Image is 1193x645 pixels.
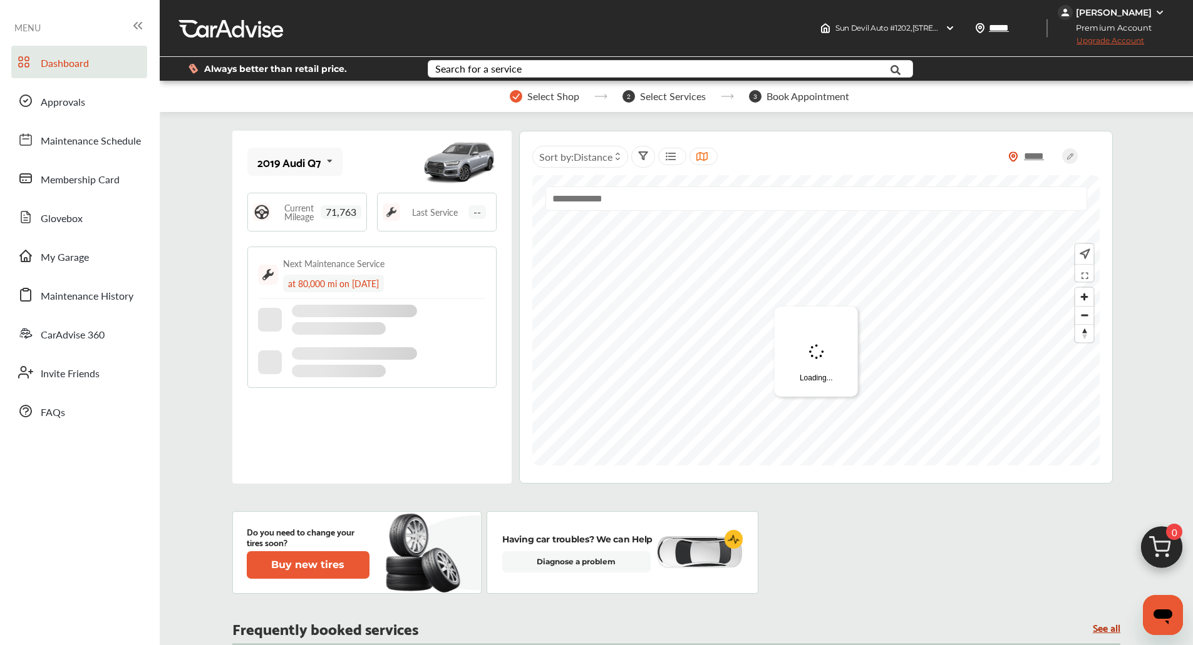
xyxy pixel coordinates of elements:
[1077,247,1090,261] img: recenter.ce011a49.svg
[41,366,100,382] span: Invite Friends
[945,23,955,33] img: header-down-arrow.9dd2ce7d.svg
[41,405,65,421] span: FAQs
[1143,595,1183,635] iframe: Button to launch messaging window
[502,532,653,546] p: Having car troubles? We can Help
[11,240,147,272] a: My Garage
[253,203,271,221] img: steering_logo
[412,208,458,216] span: Last Service
[721,94,734,99] img: stepper-arrow.e24c07c6.svg
[11,395,147,427] a: FAQs
[11,46,147,78] a: Dashboard
[594,94,607,99] img: stepper-arrow.e24c07c6.svg
[527,91,579,102] span: Select Shop
[258,265,278,285] img: maintenance_logo
[1166,524,1182,540] span: 0
[41,327,105,343] span: CarAdvise 360
[41,288,133,305] span: Maintenance History
[435,64,522,74] div: Search for a service
[502,551,651,572] a: Diagnose a problem
[622,90,635,103] span: 2
[247,551,372,579] a: Buy new tires
[1132,521,1192,581] img: cart_icon.3d0951e8.svg
[1093,622,1120,632] a: See all
[11,317,147,350] a: CarAdvise 360
[11,162,147,195] a: Membership Card
[1075,306,1093,324] button: Zoom out
[277,203,321,221] span: Current Mileage
[41,211,83,227] span: Glovebox
[11,84,147,117] a: Approvals
[283,257,385,270] div: Next Maintenance Service
[574,150,612,164] span: Distance
[283,275,384,292] div: at 80,000 mi on [DATE]
[1058,36,1144,51] span: Upgrade Account
[1075,324,1093,342] button: Reset bearing to north
[767,91,849,102] span: Book Appointment
[1058,5,1073,20] img: jVpblrzwTbfkPYzPPzSLxeg0AAAAASUVORK5CYII=
[41,133,141,150] span: Maintenance Schedule
[532,175,1100,465] canvas: Map
[820,23,830,33] img: header-home-logo.8d720a4f.svg
[1155,8,1165,18] img: WGsFRI8htEPBVLJbROoPRyZpYNWhNONpIPPETTm6eUC0GeLEiAAAAAElFTkSuQmCC
[14,23,41,33] span: MENU
[232,622,418,634] p: Frequently booked services
[11,278,147,311] a: Maintenance History
[1075,307,1093,324] span: Zoom out
[41,94,85,111] span: Approvals
[247,526,369,547] p: Do you need to change your tires soon?
[1075,288,1093,306] button: Zoom in
[975,23,985,33] img: location_vector.a44bc228.svg
[41,172,120,188] span: Membership Card
[655,536,743,569] img: diagnose-vehicle.c84bcb0a.svg
[189,63,198,74] img: dollor_label_vector.a70140d1.svg
[11,201,147,233] a: Glovebox
[247,551,369,579] button: Buy new tires
[539,150,612,164] span: Sort by :
[725,530,743,549] img: cardiogram-logo.18e20815.svg
[468,205,486,219] span: --
[1075,325,1093,342] span: Reset bearing to north
[510,90,522,103] img: stepper-checkmark.b5569197.svg
[1059,21,1161,34] span: Premium Account
[41,56,89,72] span: Dashboard
[257,156,321,168] div: 2019 Audi Q7
[11,123,147,156] a: Maintenance Schedule
[775,307,858,397] div: Loading...
[1008,151,1018,162] img: location_vector_orange.38f05af8.svg
[383,203,400,221] img: maintenance_logo
[204,64,347,73] span: Always better than retail price.
[385,508,467,597] img: new-tire.a0c7fe23.svg
[11,356,147,389] a: Invite Friends
[640,91,706,102] span: Select Services
[1046,19,1048,38] img: header-divider.bc55588e.svg
[1076,7,1152,18] div: [PERSON_NAME]
[41,250,89,266] span: My Garage
[749,90,762,103] span: 3
[321,205,361,219] span: 71,763
[835,23,1115,33] span: Sun Devil Auto #1202 , [STREET_ADDRESS][PERSON_NAME] Phoenix , AZ 85003
[421,134,497,190] img: mobile_12136_st0640_046.jpg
